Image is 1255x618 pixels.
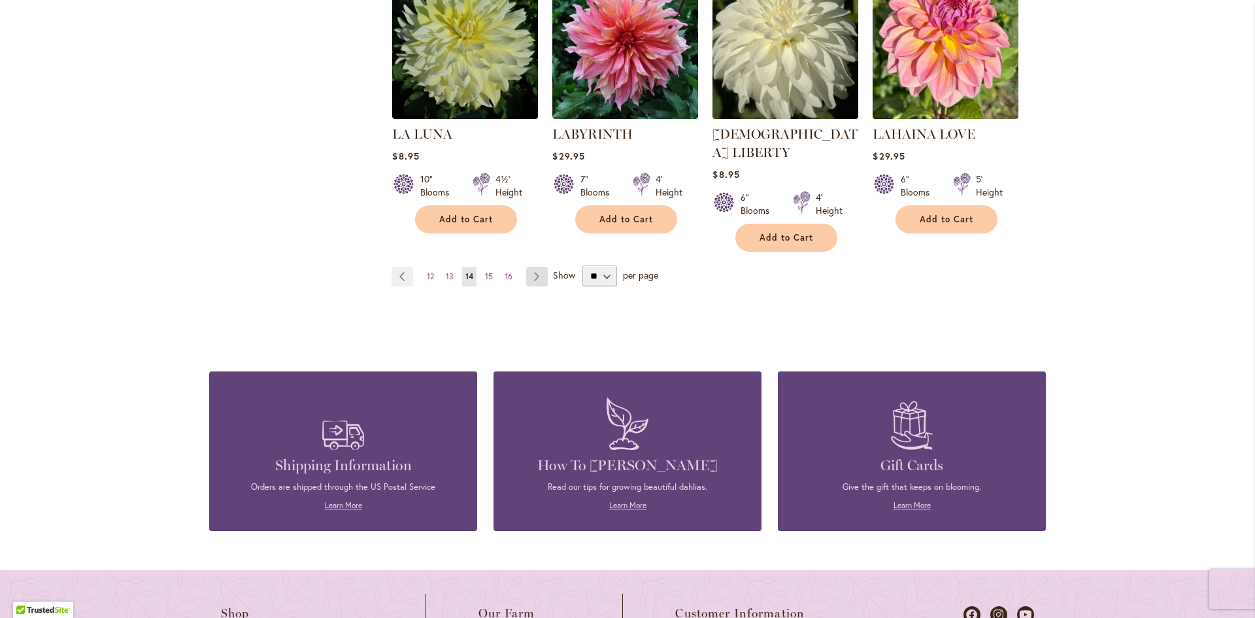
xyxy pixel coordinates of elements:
span: $8.95 [392,150,419,162]
a: Labyrinth [552,109,698,122]
a: [DEMOGRAPHIC_DATA] LIBERTY [712,126,858,160]
button: Add to Cart [415,205,517,233]
a: LADY LIBERTY [712,109,858,122]
a: LAHAINA LOVE [873,109,1018,122]
span: $29.95 [552,150,584,162]
div: 4½' Height [495,173,522,199]
h4: How To [PERSON_NAME] [513,456,742,475]
iframe: Launch Accessibility Center [10,572,46,608]
div: 4' Height [816,191,843,217]
span: Add to Cart [439,214,493,225]
span: 15 [485,271,493,281]
span: Add to Cart [599,214,653,225]
span: 12 [427,271,434,281]
div: 7" Blooms [580,173,617,199]
p: Read our tips for growing beautiful dahlias. [513,481,742,493]
div: 4' Height [656,173,682,199]
span: Add to Cart [760,232,813,243]
a: 12 [424,267,437,286]
button: Add to Cart [575,205,677,233]
h4: Shipping Information [229,456,458,475]
button: Add to Cart [895,205,997,233]
a: Learn More [609,500,646,510]
h4: Gift Cards [797,456,1026,475]
span: 13 [446,271,454,281]
div: 6" Blooms [741,191,777,217]
div: 6" Blooms [901,173,937,199]
a: LA LUNA [392,126,452,142]
span: 14 [465,271,473,281]
span: 16 [505,271,512,281]
a: 16 [501,267,516,286]
span: per page [623,269,658,281]
span: Add to Cart [920,214,973,225]
button: Add to Cart [735,224,837,252]
span: Show [553,269,575,281]
a: LAHAINA LOVE [873,126,975,142]
a: LABYRINTH [552,126,633,142]
a: La Luna [392,109,538,122]
a: 15 [482,267,496,286]
a: Learn More [325,500,362,510]
span: $8.95 [712,168,739,180]
p: Orders are shipped through the US Postal Service [229,481,458,493]
p: Give the gift that keeps on blooming. [797,481,1026,493]
div: 10" Blooms [420,173,457,199]
div: 5' Height [976,173,1003,199]
a: 13 [443,267,457,286]
a: Learn More [894,500,931,510]
span: $29.95 [873,150,905,162]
